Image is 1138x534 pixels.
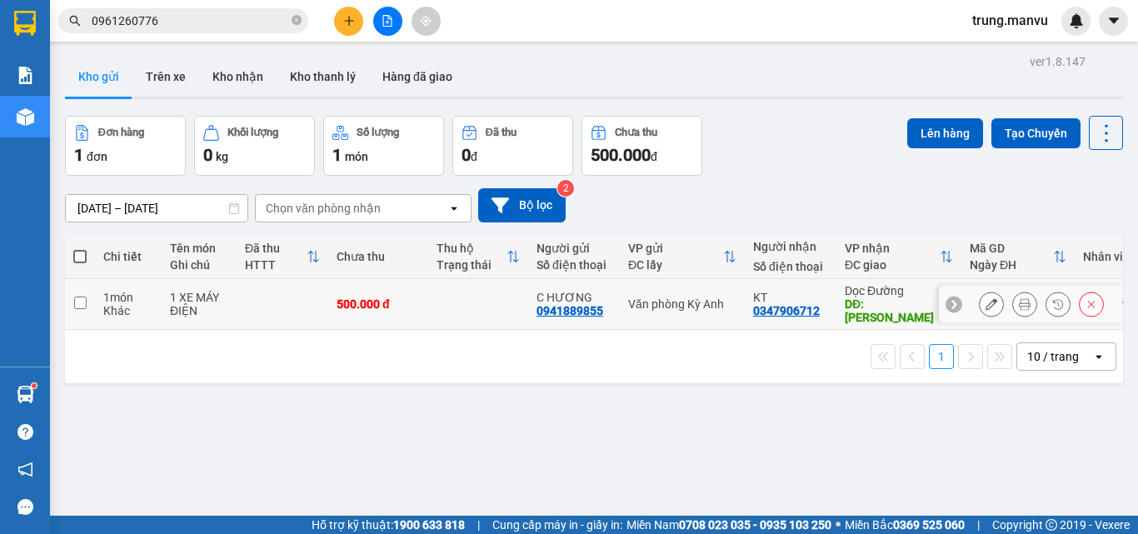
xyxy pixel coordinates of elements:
[17,499,33,515] span: message
[74,145,83,165] span: 1
[17,424,33,440] span: question-circle
[486,127,517,138] div: Đã thu
[845,258,940,272] div: ĐC giao
[537,258,611,272] div: Số điện thoại
[845,284,953,297] div: Dọc Đường
[17,386,34,403] img: warehouse-icon
[1027,348,1079,365] div: 10 / trang
[537,291,611,304] div: C HƯƠNG
[393,518,465,532] strong: 1900 633 818
[437,258,507,272] div: Trạng thái
[92,12,288,30] input: Tìm tên, số ĐT hoặc mã đơn
[1099,7,1128,36] button: caret-down
[557,180,574,197] sup: 2
[345,150,368,163] span: món
[334,7,363,36] button: plus
[12,97,104,132] div: Gửi: Dọc Đường
[591,145,651,165] span: 500.000
[959,10,1061,31] span: trung.manvu
[337,297,420,311] div: 500.000 đ
[67,70,182,88] text: DD1410250158
[626,516,831,534] span: Miền Nam
[753,304,820,317] div: 0347906712
[477,516,480,534] span: |
[836,522,841,528] span: ⚪️
[194,116,315,176] button: Khối lượng0kg
[753,240,828,253] div: Người nhận
[103,250,153,263] div: Chi tiết
[66,195,247,222] input: Select a date range.
[170,242,228,255] div: Tên món
[428,235,528,279] th: Toggle SortBy
[1030,52,1086,71] div: ver 1.8.147
[628,242,723,255] div: VP gửi
[628,258,723,272] div: ĐC lấy
[199,57,277,97] button: Kho nhận
[1106,13,1121,28] span: caret-down
[929,344,954,369] button: 1
[991,118,1081,148] button: Tạo Chuyến
[679,518,831,532] strong: 0708 023 035 - 0935 103 250
[32,383,37,388] sup: 1
[357,127,399,138] div: Số lượng
[1092,350,1106,363] svg: open
[471,150,477,163] span: đ
[343,15,355,27] span: plus
[628,297,736,311] div: Văn phòng Kỳ Anh
[98,127,144,138] div: Đơn hàng
[845,242,940,255] div: VP nhận
[103,291,153,304] div: 1 món
[17,67,34,84] img: solution-icon
[337,250,420,263] div: Chưa thu
[615,127,657,138] div: Chưa thu
[437,242,507,255] div: Thu hộ
[893,518,965,532] strong: 0369 525 060
[412,7,441,36] button: aim
[907,118,983,148] button: Lên hàng
[447,202,461,215] svg: open
[845,297,953,324] div: DĐ: HOÀNG MAI
[245,242,307,255] div: Đã thu
[203,145,212,165] span: 0
[753,291,828,304] div: KT
[651,150,657,163] span: đ
[581,116,702,176] button: Chưa thu500.000đ
[292,13,302,29] span: close-circle
[237,235,328,279] th: Toggle SortBy
[112,97,237,132] div: Nhận: Dọc Đường
[266,200,381,217] div: Chọn văn phòng nhận
[478,188,566,222] button: Bộ lọc
[216,150,228,163] span: kg
[845,516,965,534] span: Miền Bắc
[87,150,107,163] span: đơn
[1069,13,1084,28] img: icon-new-feature
[227,127,278,138] div: Khối lượng
[537,242,611,255] div: Người gửi
[17,108,34,126] img: warehouse-icon
[277,57,369,97] button: Kho thanh lý
[245,258,307,272] div: HTTT
[332,145,342,165] span: 1
[69,15,81,27] span: search
[373,7,402,36] button: file-add
[753,260,828,273] div: Số điện thoại
[65,57,132,97] button: Kho gửi
[537,304,603,317] div: 0941889855
[961,235,1075,279] th: Toggle SortBy
[312,516,465,534] span: Hỗ trợ kỹ thuật:
[462,145,471,165] span: 0
[620,235,745,279] th: Toggle SortBy
[836,235,961,279] th: Toggle SortBy
[323,116,444,176] button: Số lượng1món
[65,116,186,176] button: Đơn hàng1đơn
[492,516,622,534] span: Cung cấp máy in - giấy in:
[420,15,432,27] span: aim
[979,292,1004,317] div: Sửa đơn hàng
[170,258,228,272] div: Ghi chú
[452,116,573,176] button: Đã thu0đ
[170,291,228,317] div: 1 XE MÁY ĐIỆN
[382,15,393,27] span: file-add
[970,258,1053,272] div: Ngày ĐH
[369,57,466,97] button: Hàng đã giao
[977,516,980,534] span: |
